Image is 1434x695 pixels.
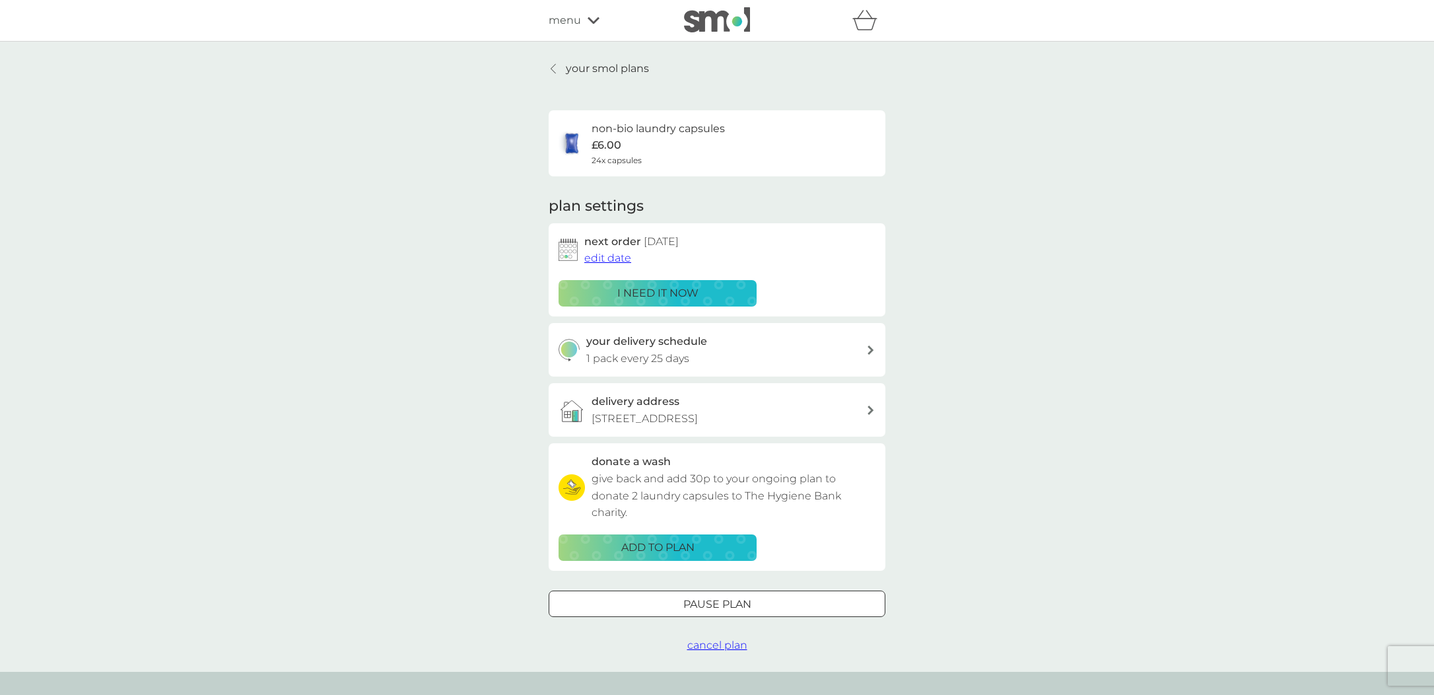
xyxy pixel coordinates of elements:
p: [STREET_ADDRESS] [592,410,698,427]
span: menu [549,12,581,29]
span: edit date [584,252,631,264]
p: Pause plan [683,596,751,613]
a: your smol plans [549,60,649,77]
h3: your delivery schedule [586,333,707,350]
img: smol [684,7,750,32]
h3: donate a wash [592,453,671,470]
span: cancel plan [687,639,747,651]
p: ADD TO PLAN [621,539,695,556]
h2: plan settings [549,196,644,217]
span: [DATE] [644,235,679,248]
button: cancel plan [687,637,747,654]
span: 24x capsules [592,154,642,166]
p: £6.00 [592,137,621,154]
p: 1 pack every 25 days [586,350,689,367]
p: i need it now [617,285,699,302]
button: i need it now [559,280,757,307]
a: delivery address[STREET_ADDRESS] [549,383,885,437]
img: non-bio laundry capsules [559,130,585,157]
h6: non-bio laundry capsules [592,120,725,137]
div: basket [852,7,885,34]
button: your delivery schedule1 pack every 25 days [549,323,885,377]
button: Pause plan [549,591,885,617]
button: edit date [584,250,631,267]
p: give back and add 30p to your ongoing plan to donate 2 laundry capsules to The Hygiene Bank charity. [592,470,875,521]
button: ADD TO PLAN [559,534,757,561]
h2: next order [584,233,679,250]
p: your smol plans [566,60,649,77]
h3: delivery address [592,393,679,410]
